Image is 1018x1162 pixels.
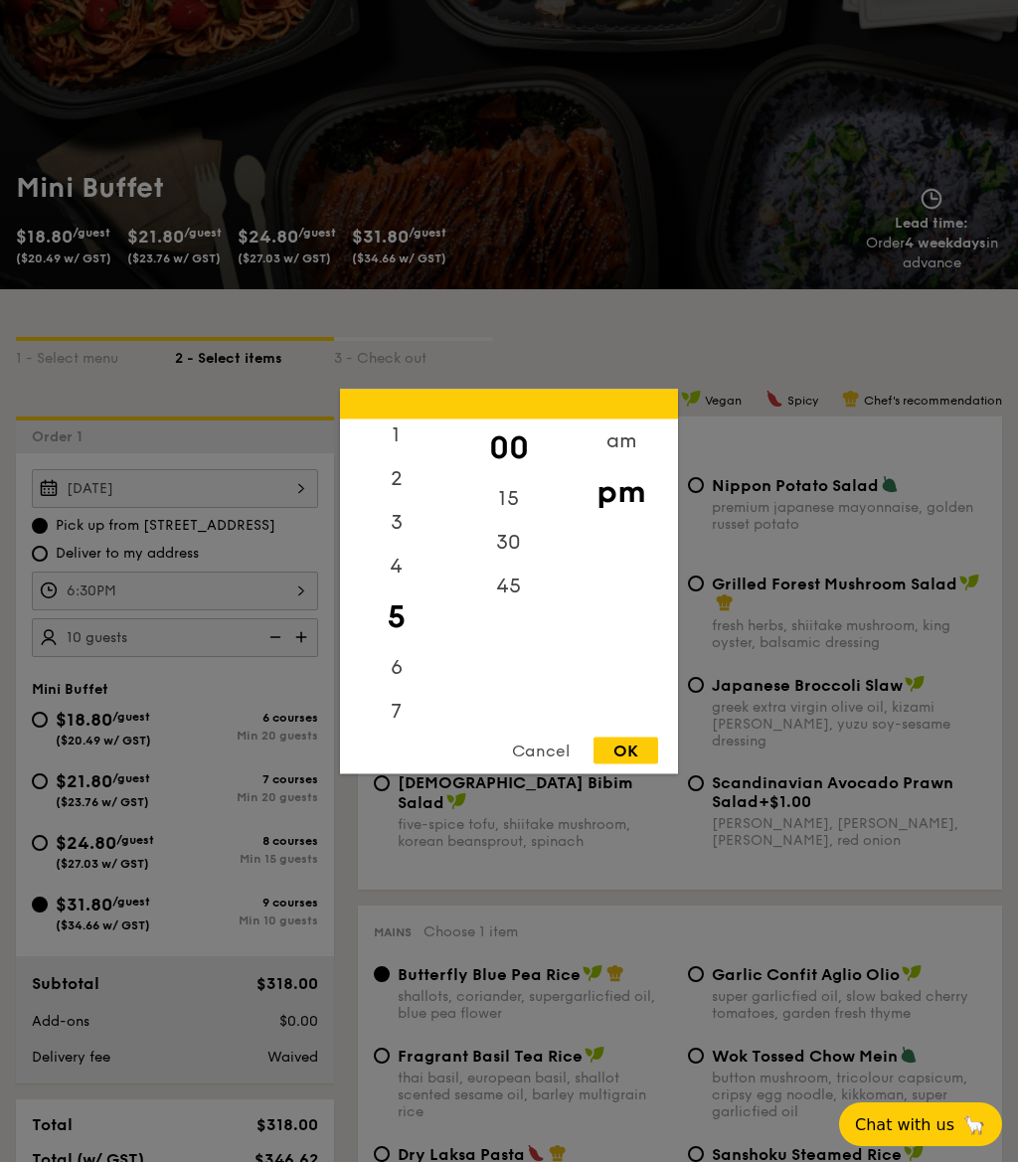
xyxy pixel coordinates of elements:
div: 7 [340,689,452,733]
div: 45 [452,564,565,607]
div: 1 [340,413,452,456]
div: 4 [340,544,452,587]
span: 🦙 [962,1113,986,1136]
button: Chat with us🦙 [839,1102,1002,1146]
div: pm [565,462,677,520]
div: 15 [452,476,565,520]
div: 2 [340,456,452,500]
div: 3 [340,500,452,544]
span: Chat with us [855,1115,954,1134]
div: 6 [340,645,452,689]
div: am [565,418,677,462]
div: 30 [452,520,565,564]
div: OK [594,737,658,763]
div: 00 [452,418,565,476]
div: 5 [340,587,452,645]
div: Cancel [492,737,590,763]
